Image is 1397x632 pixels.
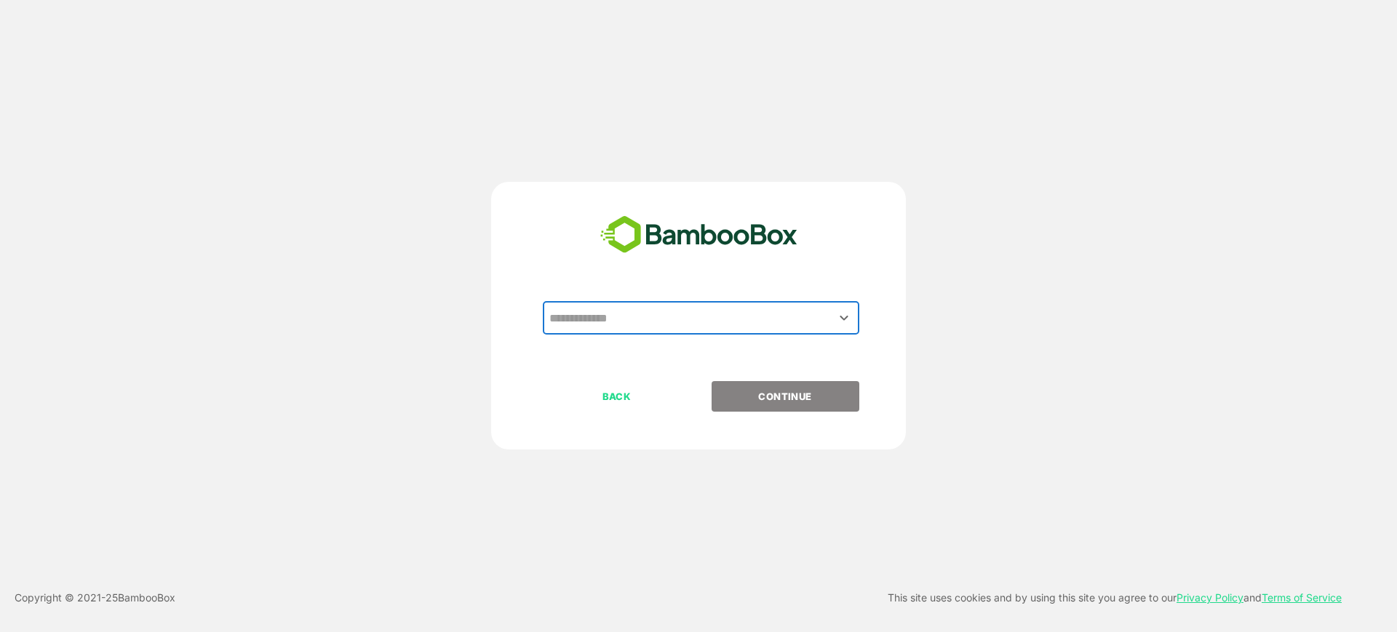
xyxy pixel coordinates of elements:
button: CONTINUE [712,381,859,412]
p: BACK [544,388,690,404]
img: bamboobox [592,211,805,259]
a: Terms of Service [1262,591,1342,604]
p: CONTINUE [712,388,858,404]
button: Open [835,308,854,327]
a: Privacy Policy [1177,591,1243,604]
p: This site uses cookies and by using this site you agree to our and [888,589,1342,607]
button: BACK [543,381,690,412]
p: Copyright © 2021- 25 BambooBox [15,589,175,607]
